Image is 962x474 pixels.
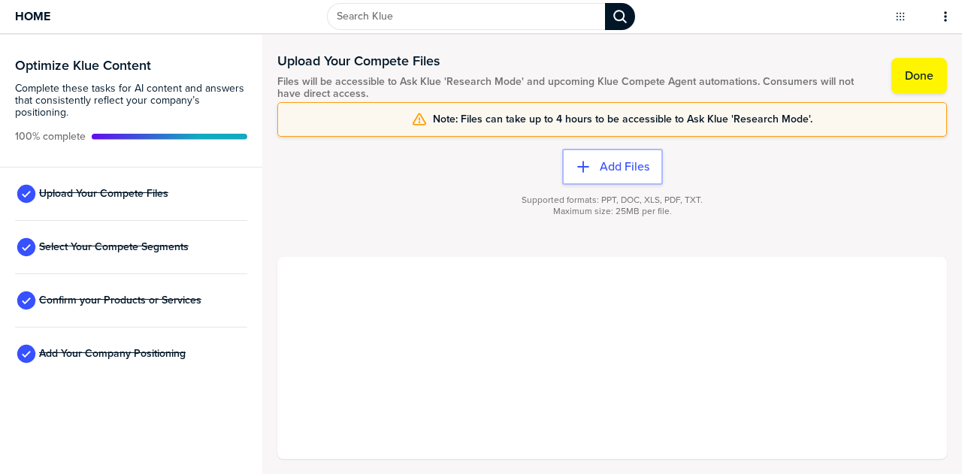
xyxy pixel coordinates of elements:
label: Done [905,68,933,83]
input: Search Klue [327,3,606,30]
button: Open Drop [893,9,908,24]
label: Add Files [600,159,649,174]
span: Files will be accessible to Ask Klue 'Research Mode' and upcoming Klue Compete Agent automations.... [277,76,876,100]
a: Edit Profile [926,15,929,18]
h1: Upload Your Compete Files [277,52,876,70]
span: Active [15,131,86,143]
span: Upload Your Compete Files [39,188,168,200]
span: Add Your Company Positioning [39,348,186,360]
span: Confirm your Products or Services [39,294,201,306]
span: Note: Files can take up to 4 hours to be accessible to Ask Klue 'Research Mode'. [433,113,812,125]
button: Add Files [562,149,663,185]
button: Done [891,58,947,94]
h3: Optimize Klue Content [15,59,247,72]
span: Complete these tasks for AI content and answers that consistently reflect your company’s position... [15,83,247,119]
span: Maximum size: 25MB per file. [553,206,672,217]
span: Home [15,10,50,23]
div: Search Klue [605,3,635,30]
span: Supported formats: PPT, DOC, XLS, PDF, TXT. [522,195,703,206]
span: Select Your Compete Segments [39,241,189,253]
